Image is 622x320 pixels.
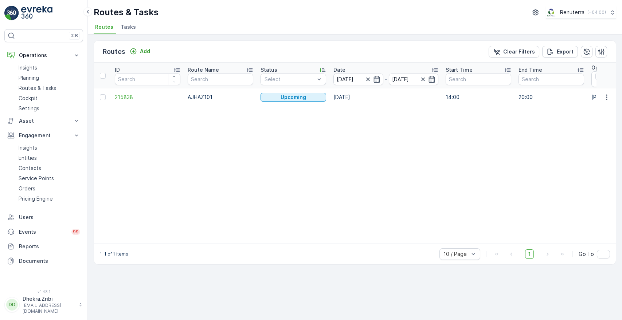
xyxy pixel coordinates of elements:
[591,64,617,71] p: Operation
[261,66,277,74] p: Status
[515,88,588,106] td: 20:00
[19,214,80,221] p: Users
[546,8,557,16] img: Screenshot_2024-07-26_at_13.33.01.png
[19,185,35,192] p: Orders
[16,73,83,83] a: Planning
[261,93,326,102] button: Upcoming
[100,251,128,257] p: 1-1 of 1 items
[19,95,38,102] p: Cockpit
[4,128,83,143] button: Engagement
[4,225,83,239] a: Events99
[16,163,83,173] a: Contacts
[546,6,616,19] button: Renuterra(+04:00)
[94,7,159,18] p: Routes & Tasks
[16,173,83,183] a: Service Points
[16,194,83,204] a: Pricing Engine
[21,6,52,20] img: logo_light-DOdMpM7g.png
[19,154,37,162] p: Entities
[19,64,37,71] p: Insights
[4,254,83,268] a: Documents
[19,243,80,250] p: Reports
[23,303,75,314] p: [EMAIL_ADDRESS][DOMAIN_NAME]
[330,88,442,106] td: [DATE]
[4,210,83,225] a: Users
[385,75,387,84] p: -
[519,74,584,85] input: Search
[71,33,78,39] p: ⌘B
[19,84,56,92] p: Routes & Tasks
[16,83,83,93] a: Routes & Tasks
[519,66,542,74] p: End Time
[19,105,39,112] p: Settings
[73,229,79,235] p: 99
[489,46,539,58] button: Clear Filters
[560,9,584,16] p: Renuterra
[95,23,113,31] span: Routes
[127,47,153,56] button: Add
[4,239,83,254] a: Reports
[16,143,83,153] a: Insights
[542,46,578,58] button: Export
[19,228,67,236] p: Events
[115,66,120,74] p: ID
[333,66,345,74] p: Date
[16,103,83,114] a: Settings
[19,144,37,151] p: Insights
[188,74,253,85] input: Search
[446,66,473,74] p: Start Time
[16,183,83,194] a: Orders
[100,94,106,100] div: Toggle Row Selected
[16,63,83,73] a: Insights
[281,94,306,101] p: Upcoming
[23,295,75,303] p: Dhekra.Zribi
[115,94,180,101] a: 215838
[4,295,83,314] button: DDDhekra.Zribi[EMAIL_ADDRESS][DOMAIN_NAME]
[19,195,53,202] p: Pricing Engine
[121,23,136,31] span: Tasks
[19,117,69,125] p: Asset
[115,74,180,85] input: Search
[587,9,606,15] p: ( +04:00 )
[4,114,83,128] button: Asset
[19,175,54,182] p: Service Points
[19,257,80,265] p: Documents
[19,52,69,59] p: Operations
[184,88,257,106] td: AJHAZ101
[446,74,511,85] input: Search
[389,74,439,85] input: dd/mm/yyyy
[579,250,594,258] span: Go To
[525,249,534,259] span: 1
[333,74,383,85] input: dd/mm/yyyy
[442,88,515,106] td: 14:00
[19,74,39,82] p: Planning
[16,93,83,103] a: Cockpit
[188,66,219,74] p: Route Name
[4,48,83,63] button: Operations
[19,132,69,139] p: Engagement
[19,165,41,172] p: Contacts
[16,153,83,163] a: Entities
[265,76,315,83] p: Select
[4,289,83,294] span: v 1.48.1
[140,48,150,55] p: Add
[103,47,125,57] p: Routes
[557,48,574,55] p: Export
[4,6,19,20] img: logo
[6,299,18,311] div: DD
[503,48,535,55] p: Clear Filters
